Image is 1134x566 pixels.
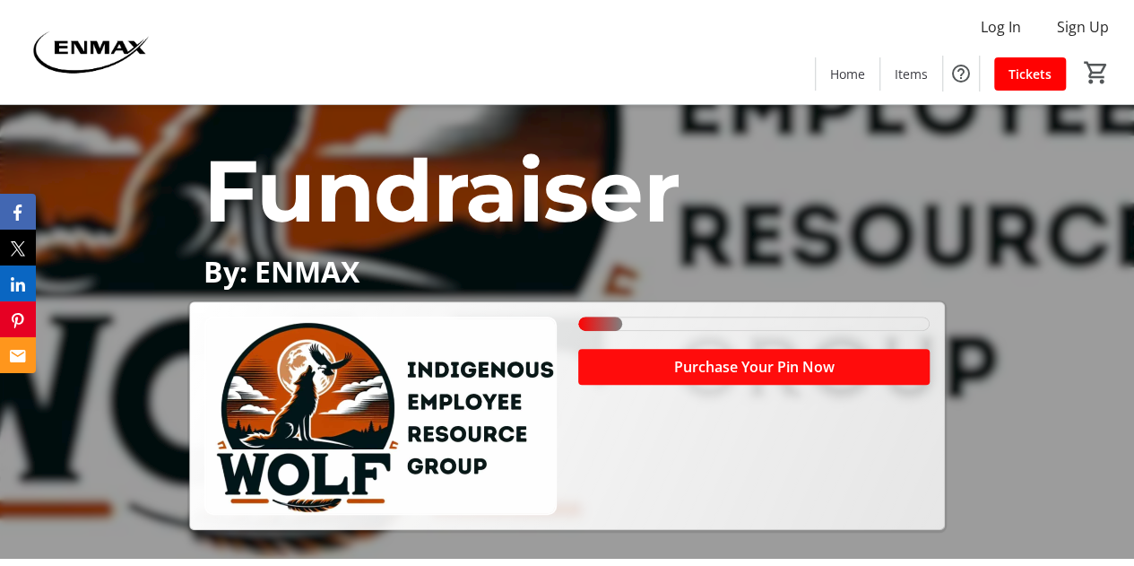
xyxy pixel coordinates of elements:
span: Home [830,65,865,83]
span: Tickets [1008,65,1052,83]
a: Items [880,57,942,91]
button: Help [943,56,979,91]
span: Log In [981,16,1021,38]
div: 12.5% of fundraising goal reached [578,317,931,331]
button: Cart [1080,57,1112,89]
span: Sign Up [1057,16,1109,38]
a: Tickets [994,57,1066,91]
span: Purchase Your Pin Now [673,356,834,378]
span: Items [895,65,928,83]
img: ENMAX 's Logo [11,7,170,97]
img: Campaign CTA Media Photo [204,317,557,515]
a: Home [816,57,879,91]
button: Sign Up [1043,13,1123,41]
p: By: ENMAX [203,256,931,287]
button: Purchase Your Pin Now [578,349,931,385]
button: Log In [966,13,1035,41]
